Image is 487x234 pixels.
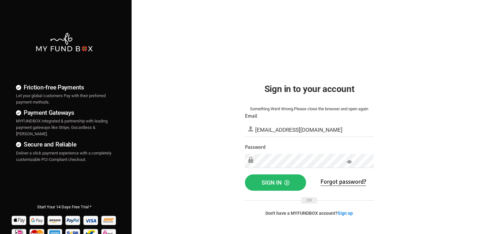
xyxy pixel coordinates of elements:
img: Visa [83,213,100,227]
label: Email [245,112,257,120]
img: Amazon [47,213,64,227]
div: Something Went Wrong.Please close the browser and open again [245,106,374,112]
img: Paypal [65,213,82,227]
h4: Payment Gateways [16,108,112,117]
span: MYFUNDBOX integrated & partnership with leading payment gateways like Stripe, Gocardless & [PERSO... [16,119,108,136]
p: Don't have a MYFUNDBOX account? [245,210,374,216]
a: Sign up [337,211,353,216]
span: Sign in [262,179,289,186]
img: Google Pay [29,213,46,227]
img: mfbwhite.png [35,32,93,52]
label: Password [245,143,265,151]
h4: Secure and Reliable [16,140,112,149]
a: Forgot password? [321,178,366,186]
h4: Friction-free Payments [16,83,112,92]
span: Deliver a slick payment experience with a completely customizable PCI-Compliant checkout. [16,151,111,162]
button: Sign in [245,174,306,191]
img: Apple Pay [11,213,28,227]
span: OR [301,197,317,204]
img: Sofort Pay [101,213,118,227]
input: Email [245,123,374,137]
h2: Sign in to your account [245,82,374,96]
span: Let your global customers Pay with their preferred payment methods. [16,93,106,104]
